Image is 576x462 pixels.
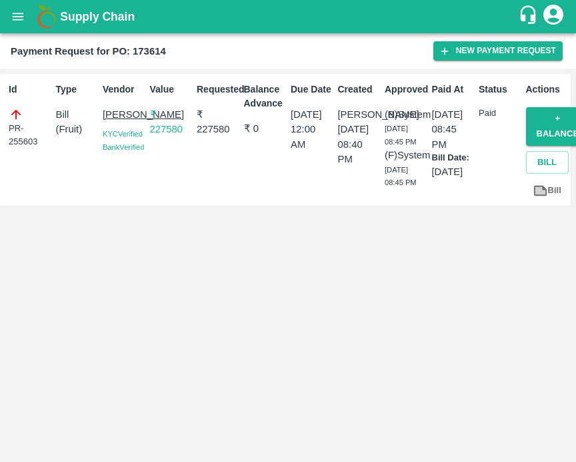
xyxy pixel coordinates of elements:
p: [PERSON_NAME] [338,107,379,122]
div: PR-255603 [9,107,50,148]
p: Status [479,83,520,97]
p: [PERSON_NAME] [103,107,144,122]
p: [DATE] 12:00 AM [291,107,332,152]
p: Due Date [291,83,332,97]
p: Paid At [432,83,473,97]
p: ₹ 227580 [150,107,191,137]
p: ₹ 227580 [197,107,238,137]
button: Bill [526,151,569,174]
p: [DATE] [432,164,473,179]
a: Supply Chain [60,7,518,26]
b: Payment Request for PO: 173614 [11,46,166,57]
p: Type [56,83,97,97]
p: Paid [479,107,520,120]
b: Supply Chain [60,10,135,23]
p: ( Fruit ) [56,122,97,136]
span: KYC Verified [103,130,143,138]
p: Actions [526,83,567,97]
button: New Payment Request [433,41,563,61]
span: [DATE] 08:45 PM [385,124,417,146]
p: Value [150,83,191,97]
button: open drawer [3,1,33,32]
p: [DATE] 08:45 PM [432,107,473,152]
span: [DATE] 08:45 PM [385,166,417,187]
span: Bank Verified [103,143,144,151]
p: Vendor [103,83,144,97]
p: Id [9,83,50,97]
p: Bill [56,107,97,122]
p: [DATE] 08:40 PM [338,122,379,166]
p: (F) System [385,148,426,162]
p: Created [338,83,379,97]
p: Approved [385,83,426,97]
p: Requested [197,83,238,97]
p: ₹ 0 [244,121,285,136]
p: Balance Advance [244,83,285,111]
p: (B) System [385,107,426,122]
div: customer-support [518,5,541,29]
img: logo [33,3,60,30]
div: account of current user [541,3,565,31]
p: Bill Date: [432,152,473,164]
a: Bill [526,179,569,202]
